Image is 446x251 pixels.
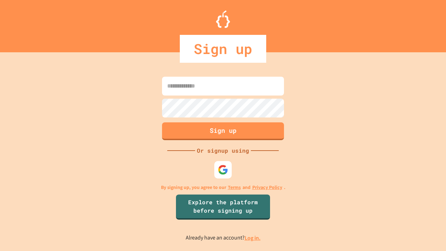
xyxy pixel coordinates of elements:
[245,234,261,242] a: Log in.
[186,234,261,242] p: Already have an account?
[176,195,270,220] a: Explore the platform before signing up
[218,165,228,175] img: google-icon.svg
[161,184,285,191] p: By signing up, you agree to our and .
[195,146,251,155] div: Or signup using
[228,184,241,191] a: Terms
[216,10,230,28] img: Logo.svg
[180,35,266,63] div: Sign up
[252,184,282,191] a: Privacy Policy
[162,122,284,140] button: Sign up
